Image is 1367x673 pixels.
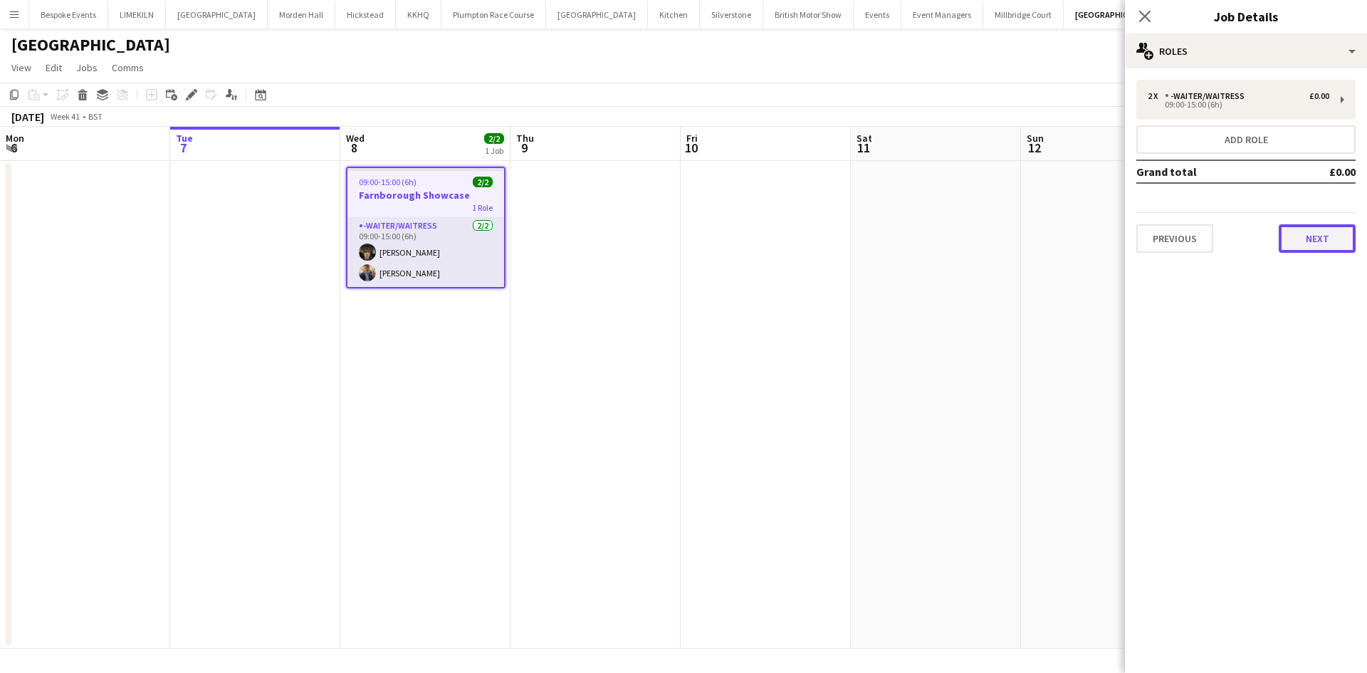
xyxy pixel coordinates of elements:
span: Tue [176,132,193,145]
span: 11 [854,140,872,156]
button: [GEOGRAPHIC_DATA] [1064,1,1167,28]
button: [GEOGRAPHIC_DATA] [546,1,648,28]
button: Next [1279,224,1356,253]
app-card-role: -Waiter/Waitress2/209:00-15:00 (6h)[PERSON_NAME][PERSON_NAME] [347,218,504,287]
button: Kitchen [648,1,700,28]
button: Plumpton Race Course [441,1,546,28]
button: Hickstead [335,1,396,28]
span: 1 Role [472,202,493,213]
span: Sun [1027,132,1044,145]
button: [GEOGRAPHIC_DATA] [166,1,268,28]
button: Add role [1136,125,1356,154]
button: Morden Hall [268,1,335,28]
button: LIMEKILN [108,1,166,28]
button: KKHQ [396,1,441,28]
span: 2/2 [473,177,493,187]
span: Jobs [76,61,98,74]
div: -Waiter/Waitress [1165,91,1250,101]
span: Sat [857,132,872,145]
a: Comms [106,58,150,77]
div: 09:00-15:00 (6h) [1148,101,1329,108]
span: 12 [1025,140,1044,156]
a: View [6,58,37,77]
span: Comms [112,61,144,74]
span: 2/2 [484,133,504,144]
h3: Farnborough Showcase [347,189,504,202]
app-job-card: 09:00-15:00 (6h)2/2Farnborough Showcase1 Role-Waiter/Waitress2/209:00-15:00 (6h)[PERSON_NAME][PER... [346,167,506,288]
div: BST [88,111,103,122]
div: Roles [1125,34,1367,68]
div: 1 Job [485,145,503,156]
span: Week 41 [47,111,83,122]
button: Previous [1136,224,1213,253]
span: Fri [686,132,698,145]
span: 09:00-15:00 (6h) [359,177,417,187]
button: Event Managers [901,1,983,28]
td: £0.00 [1288,160,1356,183]
span: Thu [516,132,534,145]
button: Millbridge Court [983,1,1064,28]
span: Mon [6,132,24,145]
a: Jobs [70,58,103,77]
button: Silverstone [700,1,763,28]
div: [DATE] [11,110,44,124]
a: Edit [40,58,68,77]
button: Bespoke Events [29,1,108,28]
button: British Motor Show [763,1,854,28]
span: 9 [514,140,534,156]
span: View [11,61,31,74]
span: 7 [174,140,193,156]
td: Grand total [1136,160,1288,183]
div: 2 x [1148,91,1165,101]
div: £0.00 [1309,91,1329,101]
h3: Job Details [1125,7,1367,26]
span: Wed [346,132,365,145]
button: Events [854,1,901,28]
h1: [GEOGRAPHIC_DATA] [11,34,170,56]
span: 10 [684,140,698,156]
span: 8 [344,140,365,156]
span: 6 [4,140,24,156]
span: Edit [46,61,62,74]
